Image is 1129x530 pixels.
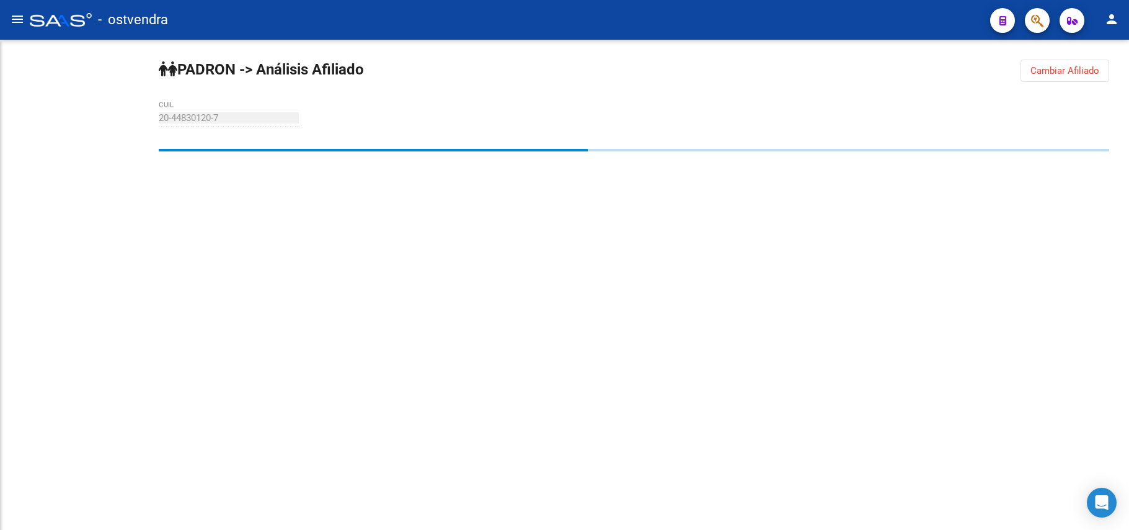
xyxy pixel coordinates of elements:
div: Open Intercom Messenger [1087,488,1117,518]
span: Cambiar Afiliado [1030,65,1099,76]
button: Cambiar Afiliado [1021,60,1109,82]
mat-icon: menu [10,12,25,27]
strong: PADRON -> Análisis Afiliado [159,61,364,78]
mat-icon: person [1104,12,1119,27]
span: - ostvendra [98,6,168,34]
